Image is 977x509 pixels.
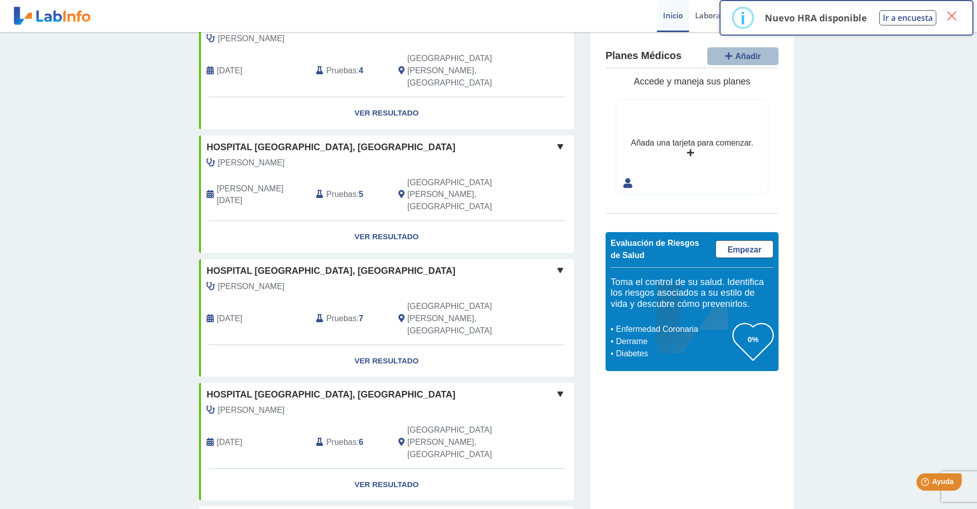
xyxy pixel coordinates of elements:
span: Hospital [GEOGRAPHIC_DATA], [GEOGRAPHIC_DATA] [207,264,455,278]
a: Empezar [715,240,773,258]
span: Añadir [735,52,761,61]
button: Ir a encuesta [879,10,936,25]
h3: 0% [733,333,773,346]
div: : [308,52,390,89]
div: Añada una tarjeta para comenzar. [631,137,753,149]
div: : [308,177,390,213]
b: 6 [359,438,363,446]
li: Derrame [613,335,733,348]
button: Close this dialog [942,7,961,25]
span: 2024-07-01 [217,436,242,448]
div: : [308,300,390,337]
span: Pruebas [326,436,356,448]
button: Añadir [707,47,779,65]
span: 2024-12-04 [217,313,242,325]
h4: Planes Médicos [606,50,681,62]
span: Mercado De Gorgolas, Teodoro [218,157,284,169]
span: Evaluación de Riesgos de Salud [611,239,699,260]
a: Ver Resultado [199,221,574,253]
li: Enfermedad Coronaria [613,323,733,335]
h5: Toma el control de su salud. Identifica los riesgos asociados a su estilo de vida y descubre cómo... [611,277,773,310]
b: 5 [359,190,363,199]
span: Pruebas [326,188,356,201]
div: : [308,424,390,461]
span: 2025-01-21 [217,183,308,207]
span: San Juan, PR [408,300,520,337]
span: San Juan, PR [408,52,520,89]
span: Pruebas [326,313,356,325]
span: 2025-03-15 [217,65,242,77]
span: San Juan, PR [408,177,520,213]
span: Grana Santini, Alberto [218,404,284,416]
a: Ver Resultado [199,97,574,129]
span: Hospital [GEOGRAPHIC_DATA], [GEOGRAPHIC_DATA] [207,140,455,154]
a: Ver Resultado [199,469,574,501]
li: Diabetes [613,348,733,360]
span: Empezar [728,245,762,254]
a: Ver Resultado [199,345,574,377]
b: 4 [359,66,363,75]
span: Hospital [GEOGRAPHIC_DATA], [GEOGRAPHIC_DATA] [207,388,455,402]
span: Grana Santini, Alberto [218,33,284,45]
p: Nuevo HRA disponible [765,12,867,24]
span: San Juan, PR [408,424,520,461]
span: Grana Santini, Alberto [218,280,284,293]
span: Accede y maneja sus planes [634,76,750,87]
iframe: Help widget launcher [886,469,966,498]
div: i [740,9,745,27]
b: 7 [359,314,363,323]
span: Pruebas [326,65,356,77]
